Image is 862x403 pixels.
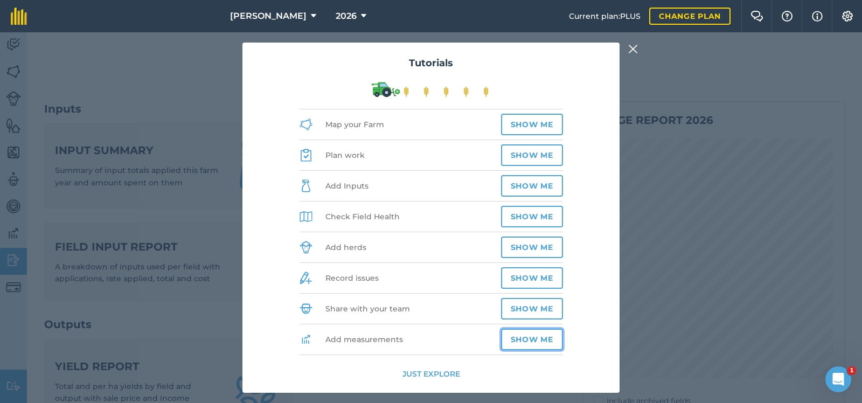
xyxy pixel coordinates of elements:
img: svg+xml;base64,PHN2ZyB4bWxucz0iaHR0cDovL3d3dy53My5vcmcvMjAwMC9zdmciIHdpZHRoPSIxNyIgaGVpZ2h0PSIxNy... [812,10,823,23]
span: 1 [847,366,856,375]
li: Share with your team [300,294,563,324]
button: Show me [501,267,563,289]
a: Change plan [649,8,731,25]
img: A question mark icon [781,11,794,22]
button: Show me [501,298,563,319]
li: Record issues [300,263,563,294]
img: fieldmargin Logo [11,8,27,25]
li: Add measurements [300,324,563,355]
button: Show me [501,206,563,227]
button: Show me [501,144,563,166]
span: Current plan : PLUS [569,10,641,22]
iframe: Intercom live chat [825,366,851,392]
button: Just explore [402,368,460,380]
li: Plan work [300,140,563,171]
img: A cog icon [841,11,854,22]
button: Show me [501,114,563,135]
li: Add Inputs [300,171,563,202]
span: 2026 [336,10,357,23]
img: svg+xml;base64,PHN2ZyB4bWxucz0iaHR0cDovL3d3dy53My5vcmcvMjAwMC9zdmciIHdpZHRoPSIyMiIgaGVpZ2h0PSIzMC... [628,43,638,55]
li: Add herds [300,232,563,263]
h2: Tutorials [255,55,607,71]
li: Check Field Health [300,202,563,232]
img: Two speech bubbles overlapping with the left bubble in the forefront [750,11,763,22]
button: Show me [501,329,563,350]
button: Show me [501,175,563,197]
button: Show me [501,237,563,258]
img: Illustration of a green combine harvester harvesting wheat [371,81,491,98]
li: Map your Farm [300,109,563,140]
span: [PERSON_NAME] [230,10,307,23]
